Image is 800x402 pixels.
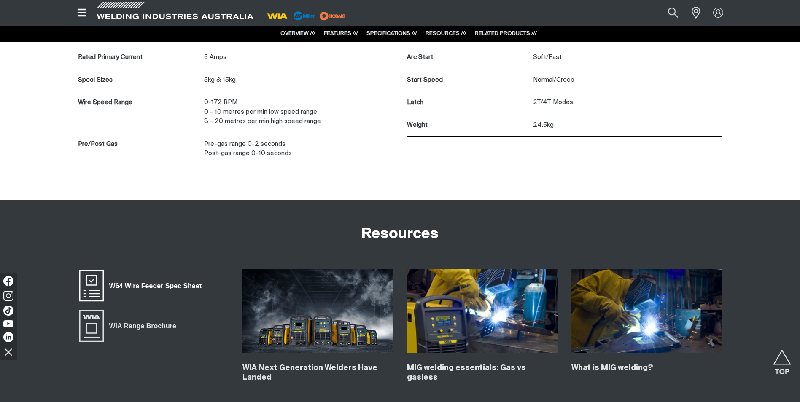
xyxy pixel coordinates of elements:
[366,31,417,36] a: SPECIFICATIONS ///
[78,139,200,149] p: Pre/Post Gas
[3,291,13,301] img: Instagram
[242,269,393,353] img: WIA Next Generation Welders Have Landed
[533,53,722,62] p: Soft/Fast
[204,98,393,126] p: 0-172 RPM 0 - 10 metres per min low speed range 8 - 20 metres per min high speed range
[324,31,358,36] a: FEATURES ///
[78,75,200,85] p: Spool Sizes
[3,276,13,286] img: Facebook
[204,53,393,62] p: 5 Amps
[648,3,687,22] input: Product name or item number...
[317,13,348,19] a: miller
[407,269,558,353] img: MIG welding essentials: Gas vs gasless
[242,364,377,381] a: WIA Next Generation Welders Have Landed
[361,225,439,244] h2: Resources
[78,53,200,62] p: Rated Primary Current
[773,349,792,368] button: Scroll to top
[3,320,13,327] img: YouTube
[78,309,182,343] a: WIA Range Brochure
[78,269,207,303] a: W64 Wire Feeder Spec Sheet
[533,98,722,107] p: 2T/4T Modes
[3,306,13,316] img: TikTok
[407,121,529,130] p: Weight
[533,121,722,130] p: 24.5kg
[104,321,182,332] span: WIA Range Brochure
[407,75,529,85] p: Start Speed
[204,75,393,85] p: 5kg & 15kg
[407,53,529,62] p: Arc Start
[426,31,466,36] a: RESOURCES ///
[3,332,13,342] img: LinkedIn
[407,98,529,107] p: Latch
[104,281,207,292] span: W64 Wire Feeder Spec Sheet
[78,98,200,107] p: Wire Speed Range
[280,31,315,36] a: OVERVIEW ///
[475,31,537,36] a: RELATED PRODUCTS ///
[317,10,348,22] img: miller
[533,75,722,85] p: Normal/Creep
[659,3,687,22] button: Search products
[571,364,653,372] a: What is MIG welding?
[571,269,722,353] img: What is MIG welding?
[204,139,393,158] p: Pre-gas range 0-2 seconds Post-gas range 0-10 seconds
[1,345,16,359] img: hide socials
[407,364,526,381] a: MIG welding essentials: Gas vs gasless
